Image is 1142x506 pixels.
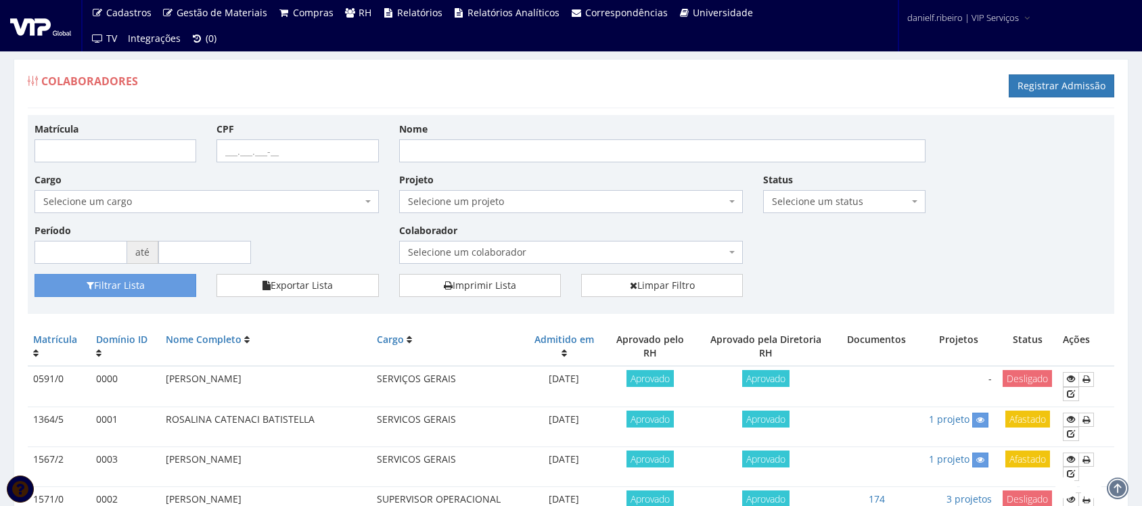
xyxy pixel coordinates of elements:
[35,173,62,187] label: Cargo
[603,327,697,366] th: Aprovado pelo RH
[91,446,160,486] td: 0003
[929,453,969,465] a: 1 projeto
[86,26,122,51] a: TV
[10,16,71,36] img: logo
[534,333,594,346] a: Admitido em
[742,370,790,387] span: Aprovado
[359,6,371,19] span: RH
[626,370,674,387] span: Aprovado
[467,6,559,19] span: Relatórios Analíticos
[160,407,371,446] td: ROSALINA CATENACI BATISTELLA
[907,11,1019,24] span: danielf.ribeiro | VIP Serviços
[525,407,603,446] td: [DATE]
[834,327,920,366] th: Documentos
[585,6,668,19] span: Correspondências
[626,411,674,428] span: Aprovado
[408,195,727,208] span: Selecione um projeto
[399,241,744,264] span: Selecione um colaborador
[35,122,78,136] label: Matrícula
[106,32,117,45] span: TV
[919,327,997,366] th: Projetos
[28,446,91,486] td: 1567/2
[177,6,267,19] span: Gestão de Materiais
[28,407,91,446] td: 1364/5
[28,366,91,407] td: 0591/0
[206,32,216,45] span: (0)
[216,274,378,297] button: Exportar Lista
[399,122,428,136] label: Nome
[525,446,603,486] td: [DATE]
[525,366,603,407] td: [DATE]
[693,6,753,19] span: Universidade
[35,224,71,237] label: Período
[929,413,969,425] a: 1 projeto
[399,190,744,213] span: Selecione um projeto
[216,122,234,136] label: CPF
[160,366,371,407] td: [PERSON_NAME]
[763,173,793,187] label: Status
[399,274,561,297] a: Imprimir Lista
[160,446,371,486] td: [PERSON_NAME]
[997,327,1057,366] th: Status
[33,333,77,346] a: Matrícula
[377,333,404,346] a: Cargo
[106,6,152,19] span: Cadastros
[96,333,147,346] a: Domínio ID
[581,274,743,297] a: Limpar Filtro
[128,32,181,45] span: Integrações
[1005,451,1050,467] span: Afastado
[397,6,442,19] span: Relatórios
[1009,74,1114,97] a: Registrar Admissão
[91,407,160,446] td: 0001
[35,190,379,213] span: Selecione um cargo
[742,411,790,428] span: Aprovado
[91,366,160,407] td: 0000
[216,139,378,162] input: ___.___.___-__
[626,451,674,467] span: Aprovado
[166,333,242,346] a: Nome Completo
[127,241,158,264] span: até
[35,274,196,297] button: Filtrar Lista
[1005,411,1050,428] span: Afastado
[772,195,908,208] span: Selecione um status
[293,6,334,19] span: Compras
[946,492,992,505] a: 3 projetos
[408,246,727,259] span: Selecione um colaborador
[698,327,834,366] th: Aprovado pela Diretoria RH
[742,451,790,467] span: Aprovado
[186,26,223,51] a: (0)
[1003,370,1052,387] span: Desligado
[122,26,186,51] a: Integrações
[1057,327,1114,366] th: Ações
[43,195,362,208] span: Selecione um cargo
[371,446,525,486] td: SERVICOS GERAIS
[919,366,997,407] td: -
[763,190,925,213] span: Selecione um status
[371,366,525,407] td: SERVIÇOS GERAIS
[41,74,138,89] span: Colaboradores
[399,173,434,187] label: Projeto
[371,407,525,446] td: SERVICOS GERAIS
[399,224,457,237] label: Colaborador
